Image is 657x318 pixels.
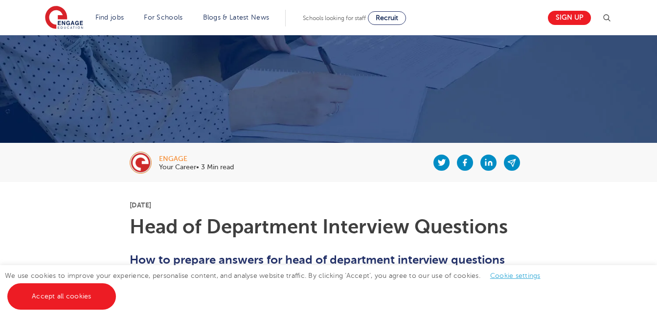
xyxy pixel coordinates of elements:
span: We use cookies to improve your experience, personalise content, and analyse website traffic. By c... [5,272,550,300]
a: Find jobs [95,14,124,21]
span: Recruit [376,14,398,22]
a: Accept all cookies [7,283,116,310]
p: Your Career• 3 Min read [159,164,234,171]
a: For Schools [144,14,182,21]
h1: Head of Department Interview Questions [130,217,527,237]
a: Sign up [548,11,591,25]
span: How to prepare answers for head of department interview questions [130,253,505,267]
a: Recruit [368,11,406,25]
img: Engage Education [45,6,83,30]
div: engage [159,156,234,162]
p: [DATE] [130,202,527,208]
a: Blogs & Latest News [203,14,270,21]
a: Cookie settings [490,272,541,279]
span: Schools looking for staff [303,15,366,22]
